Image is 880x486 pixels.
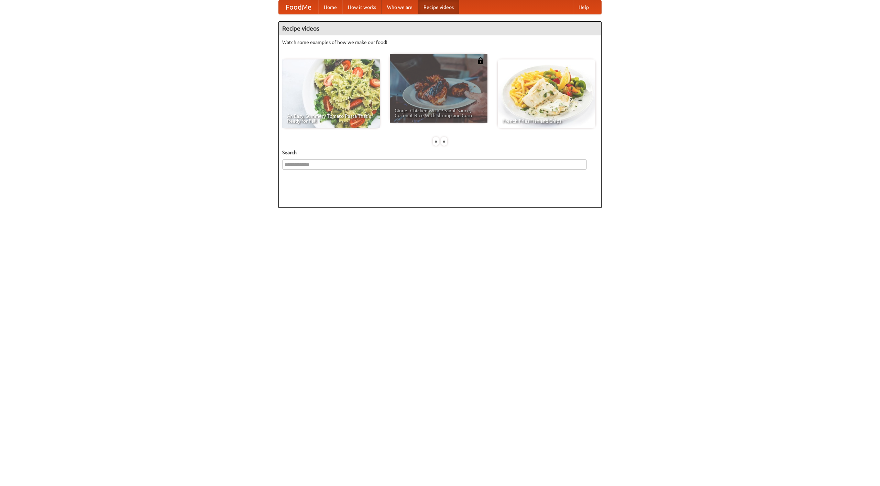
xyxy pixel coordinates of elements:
[418,0,459,14] a: Recipe videos
[279,22,601,35] h4: Recipe videos
[498,59,595,128] a: French Fries Fish and Chips
[279,0,318,14] a: FoodMe
[477,57,484,64] img: 483408.png
[441,137,447,146] div: »
[282,39,598,46] p: Watch some examples of how we make our food!
[318,0,342,14] a: Home
[287,114,375,123] span: An Easy, Summery Tomato Pasta That's Ready for Fall
[433,137,439,146] div: «
[282,59,380,128] a: An Easy, Summery Tomato Pasta That's Ready for Fall
[282,149,598,156] h5: Search
[503,118,591,123] span: French Fries Fish and Chips
[342,0,382,14] a: How it works
[573,0,594,14] a: Help
[382,0,418,14] a: Who we are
